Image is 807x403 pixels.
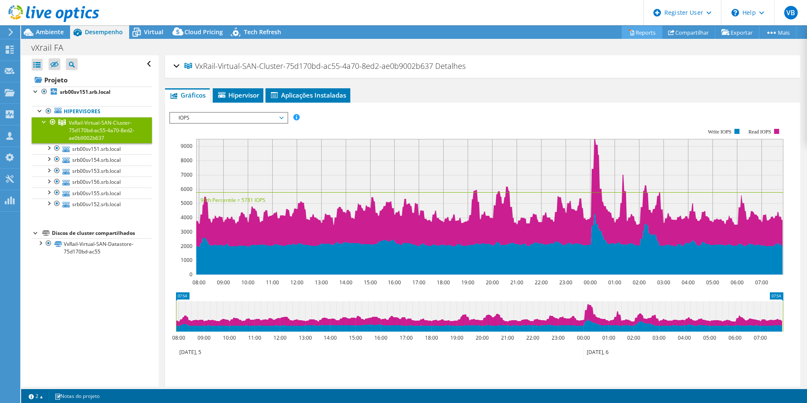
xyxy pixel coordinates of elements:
text: 01:00 [608,279,621,286]
span: Gráficos [169,91,206,99]
span: Cloud Pricing [184,28,223,36]
text: 10:00 [241,279,254,286]
text: 14:00 [339,279,352,286]
text: 21:00 [501,334,514,341]
text: 10:00 [222,334,236,341]
a: srb00sv152.srb.local [32,199,152,210]
text: 06:00 [728,334,741,341]
a: Reports [622,26,662,39]
text: 23:00 [559,279,572,286]
text: 21:00 [510,279,523,286]
span: IOPS [174,113,283,123]
text: 15:00 [363,279,376,286]
text: 08:00 [192,279,205,286]
span: Desempenho [85,28,123,36]
text: 6000 [181,185,192,193]
text: 22:00 [534,279,547,286]
text: 17:00 [412,279,425,286]
a: VxRail-Virtual-SAN-Datastore-75d170bd-ac55 [32,238,152,257]
text: 00:00 [583,279,596,286]
text: 03:00 [652,334,665,341]
text: 09:00 [197,334,210,341]
text: 20:00 [475,334,488,341]
a: Mais [759,26,796,39]
svg: \n [731,9,739,16]
text: 7000 [181,171,192,178]
div: Discos de cluster compartilhados [52,228,152,238]
span: VxRail-Virtual-SAN-Cluster-75d170bd-ac55-4a70-8ed2-ae0b9002b637 [69,119,134,142]
span: Aplicações Instaladas [270,91,346,99]
text: 23:00 [551,334,564,341]
a: 2 [23,391,49,401]
text: 18:00 [436,279,450,286]
text: 07:00 [755,279,768,286]
a: Exportar [715,26,759,39]
text: 12:00 [273,334,286,341]
text: 02:00 [632,279,645,286]
text: 13:00 [298,334,311,341]
span: Tech Refresh [244,28,281,36]
text: 07:00 [753,334,766,341]
a: VxRail-Virtual-SAN-Cluster-75d170bd-ac55-4a70-8ed2-ae0b9002b637 [32,117,152,143]
text: Read IOPS [748,129,771,135]
text: 0 [190,271,192,278]
text: 13:00 [314,279,328,286]
span: Ambiente [36,28,64,36]
text: 04:00 [681,279,694,286]
text: 05:00 [703,334,716,341]
text: 06:00 [730,279,743,286]
text: 95th Percentile = 5781 IOPS [200,196,265,204]
text: 12:00 [290,279,303,286]
a: srb00sv155.srb.local [32,188,152,199]
text: 8000 [181,157,192,164]
text: 2000 [181,242,192,250]
text: 09:00 [217,279,230,286]
text: 00:00 [577,334,590,341]
text: 05:00 [706,279,719,286]
text: 9000 [181,142,192,150]
span: Detalhes [435,61,466,71]
a: srb00sv156.srb.local [32,177,152,188]
text: 18:00 [425,334,438,341]
text: 08:00 [172,334,185,341]
text: 01:00 [602,334,615,341]
b: srb00sv151.srb.local [60,88,111,95]
text: 22:00 [526,334,539,341]
span: Hipervisor [217,91,259,99]
text: 15:00 [349,334,362,341]
h1: vXrail FA [27,43,76,52]
a: srb00sv151.srb.local [32,87,152,98]
span: VB [784,6,798,19]
text: Write IOPS [708,129,731,135]
text: 03:00 [657,279,670,286]
text: 17:00 [399,334,412,341]
text: 16:00 [374,334,387,341]
a: Projeto [32,73,152,87]
text: 3000 [181,228,192,235]
text: 19:00 [450,334,463,341]
span: Virtual [144,28,163,36]
a: Compartilhar [662,26,715,39]
a: srb00sv154.srb.local [32,154,152,165]
a: srb00sv151.srb.local [32,143,152,154]
a: Notas do projeto [49,391,106,401]
a: srb00sv153.srb.local [32,166,152,177]
text: 02:00 [627,334,640,341]
text: 11:00 [248,334,261,341]
text: 16:00 [387,279,401,286]
a: Hipervisores [32,106,152,117]
text: 04:00 [677,334,691,341]
text: 1000 [181,256,192,264]
text: 19:00 [461,279,474,286]
text: 14:00 [323,334,336,341]
text: 20:00 [485,279,498,286]
text: 4000 [181,214,192,221]
text: 11:00 [265,279,279,286]
span: VxRail-Virtual-SAN-Cluster-75d170bd-ac55-4a70-8ed2-ae0b9002b637 [184,62,433,71]
text: 5000 [181,199,192,207]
